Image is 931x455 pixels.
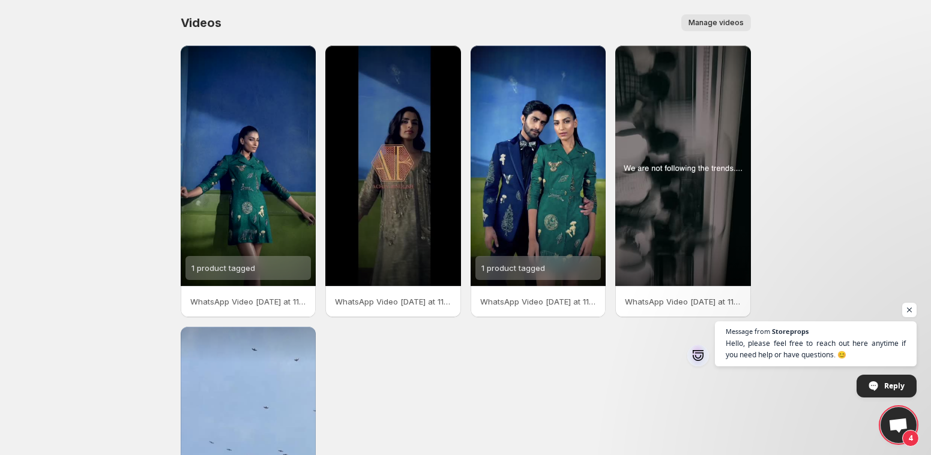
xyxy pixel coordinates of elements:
[191,263,255,273] span: 1 product tagged
[335,296,451,308] p: WhatsApp Video [DATE] at 111941_ac877a16
[688,18,744,28] span: Manage videos
[481,263,545,273] span: 1 product tagged
[190,296,307,308] p: WhatsApp Video [DATE] at 111851_4ca0504b
[726,328,770,335] span: Message from
[902,430,919,447] span: 4
[772,328,809,335] span: Storeprops
[480,296,597,308] p: WhatsApp Video [DATE] at 112113_35862fa0
[681,14,751,31] button: Manage videos
[884,375,905,396] span: Reply
[181,16,221,30] span: Videos
[726,338,906,360] span: Hello, please feel free to reach out here anytime if you need help or have questions. 😊
[881,407,917,443] a: Open chat
[625,296,741,308] p: WhatsApp Video [DATE] at 112345_9ab786d2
